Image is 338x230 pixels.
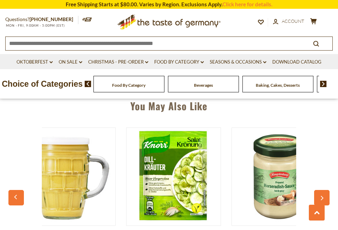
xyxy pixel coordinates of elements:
a: Christmas - PRE-ORDER [88,58,148,66]
div: You May Also Like [10,90,328,119]
img: previous arrow [85,81,91,87]
a: Beverages [194,83,213,88]
a: Account [273,18,304,25]
a: Food By Category [154,58,204,66]
a: Click here for details. [222,1,272,7]
a: Baking, Cakes, Desserts [256,83,300,88]
span: MON - FRI, 9:00AM - 5:00PM (EST) [5,24,65,27]
a: Download Catalog [272,58,321,66]
a: Food By Category [112,83,145,88]
img: Hengstenberg Bavarian-style Hot Horseradish - 5.1 oz. [232,130,326,224]
span: Account [282,18,304,24]
a: Seasons & Occasions [210,58,266,66]
img: Kuehne Medium Mustard in Glass Stein Jar 8.7 oz [21,130,115,224]
img: next arrow [320,81,327,87]
img: Knorr [126,130,221,224]
a: [PHONE_NUMBER] [30,16,73,22]
p: Questions? [5,15,78,24]
a: On Sale [59,58,82,66]
a: Oktoberfest [17,58,53,66]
